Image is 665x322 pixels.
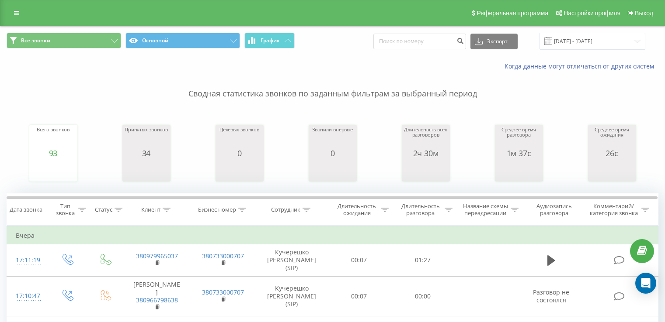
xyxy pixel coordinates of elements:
a: 380733000707 [202,288,244,296]
div: Среднее время ожидания [590,127,634,149]
div: Звонили впервые [312,127,353,149]
td: Вчера [7,227,658,244]
td: Кучерешко [PERSON_NAME] (SIP) [256,276,327,316]
td: Кучерешко [PERSON_NAME] (SIP) [256,244,327,277]
span: Разговор не состоялся [533,288,569,304]
div: 93 [37,149,70,158]
span: Реферальная программа [477,10,548,17]
div: Тип звонка [55,202,76,217]
div: Название схемы переадресации [463,202,508,217]
p: Сводная статистика звонков по заданным фильтрам за выбранный период [7,71,658,99]
div: Целевых звонков [219,127,259,149]
div: Всего звонков [37,127,70,149]
a: 380979965037 [136,252,178,260]
div: 17:10:47 [16,288,39,305]
div: Аудиозапись разговора [529,202,580,217]
div: 34 [125,149,168,158]
div: 1м 37с [497,149,541,158]
div: Среднее время разговора [497,127,541,149]
div: Статус [95,206,112,214]
div: Длительность всех разговоров [404,127,448,149]
div: Клиент [141,206,160,214]
div: Open Intercom Messenger [635,273,656,294]
div: Сотрудник [271,206,300,214]
button: Все звонки [7,33,121,48]
td: 01:27 [391,244,454,277]
div: Дата звонка [10,206,42,214]
div: 0 [312,149,353,158]
button: Экспорт [470,34,518,49]
span: Все звонки [21,37,50,44]
span: Настройки профиля [564,10,620,17]
td: 00:07 [327,244,391,277]
button: График [244,33,295,48]
div: Комментарий/категория звонка [588,202,639,217]
span: График [261,38,280,44]
div: 2ч 30м [404,149,448,158]
div: 26с [590,149,634,158]
div: 17:11:19 [16,252,39,269]
a: Когда данные могут отличаться от других систем [505,62,658,70]
div: Длительность разговора [399,202,442,217]
td: [PERSON_NAME] [124,276,190,316]
a: 380966798638 [136,296,178,304]
div: Длительность ожидания [335,202,379,217]
div: Принятых звонков [125,127,168,149]
div: 0 [219,149,259,158]
td: 00:00 [391,276,454,316]
input: Поиск по номеру [373,34,466,49]
div: Бизнес номер [198,206,236,214]
a: 380733000707 [202,252,244,260]
span: Выход [635,10,653,17]
button: Основной [125,33,240,48]
td: 00:07 [327,276,391,316]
